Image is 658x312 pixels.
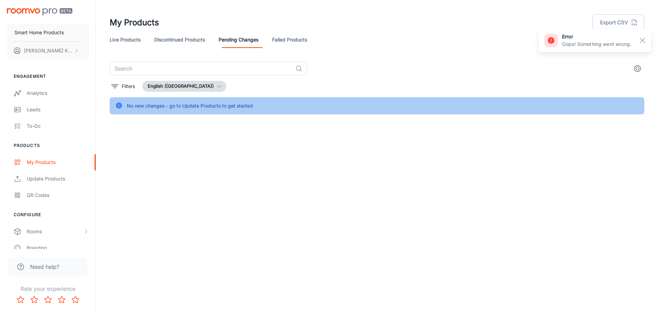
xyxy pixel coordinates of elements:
[272,32,307,48] a: Failed Products
[27,122,89,130] div: To-do
[142,81,226,92] button: English ([GEOGRAPHIC_DATA])
[122,83,135,90] p: Filters
[14,29,64,36] p: Smart Home Products
[631,62,644,75] button: settings
[562,33,631,40] h6: error
[154,32,205,48] a: Discontinued Products
[593,14,644,31] button: Export CSV
[110,62,293,75] input: Search
[7,24,89,41] button: Smart Home Products
[110,16,159,29] h1: My Products
[27,89,89,97] div: Analytics
[27,106,89,113] div: Leads
[7,8,72,15] img: Roomvo PRO Beta
[219,32,258,48] a: Pending Changes
[110,81,137,92] button: filter
[7,42,89,60] button: [PERSON_NAME] King
[562,40,631,48] p: Oops! Something went wrong.
[110,32,141,48] a: Live Products
[127,99,253,112] div: No new changes - go to Update Products to get started
[24,47,72,54] p: [PERSON_NAME] King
